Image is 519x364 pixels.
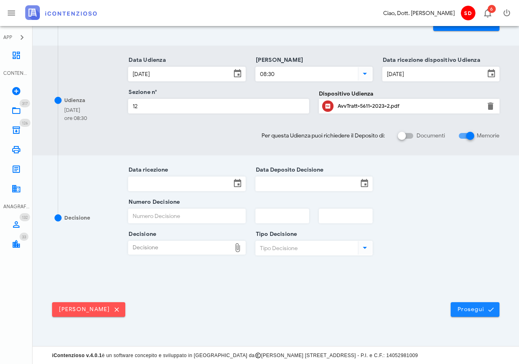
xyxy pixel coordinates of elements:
[417,132,445,140] label: Documenti
[64,214,90,222] div: Decisione
[126,230,156,238] label: Decisione
[126,56,166,64] label: Data Udienza
[253,230,297,238] label: Tipo Decisione
[477,132,499,140] label: Memorie
[338,103,481,109] div: AvvTratt-5611-2023-2.pdf
[3,203,29,210] div: ANAGRAFICA
[322,100,334,112] button: Clicca per aprire un'anteprima del file o scaricarlo
[451,302,499,317] button: Prosegui
[64,114,87,122] div: ore 08:30
[129,209,245,223] input: Numero Decisione
[22,120,28,126] span: 126
[20,233,28,241] span: Distintivo
[488,5,496,13] span: Distintivo
[22,234,26,240] span: 33
[25,5,97,20] img: logo-text-2x.png
[20,119,31,127] span: Distintivo
[486,101,495,111] button: Elimina
[461,6,475,20] span: SD
[338,100,481,113] div: Clicca per aprire un'anteprima del file o scaricarlo
[126,198,180,206] label: Numero Decisione
[52,353,102,358] strong: iContenzioso v.4.0.1
[64,106,87,114] div: [DATE]
[20,213,30,221] span: Distintivo
[380,56,480,64] label: Data ricezione dispositivo Udienza
[457,306,493,313] span: Prosegui
[52,302,125,317] button: [PERSON_NAME]
[20,99,30,107] span: Distintivo
[22,101,28,106] span: 317
[253,56,303,64] label: [PERSON_NAME]
[129,99,308,113] input: Sezione n°
[319,89,373,98] label: Dispositivo Udienza
[383,9,455,17] div: Ciao, Dott. [PERSON_NAME]
[59,306,119,313] span: [PERSON_NAME]
[64,96,85,105] div: Udienza
[3,70,29,77] div: CONTENZIOSO
[256,241,356,255] input: Tipo Decisione
[458,3,478,23] button: SD
[478,3,497,23] button: Distintivo
[129,241,231,254] div: Decisione
[256,67,356,81] input: Ora Udienza
[262,131,385,140] span: Per questa Udienza puoi richiedere il Deposito di:
[22,215,28,220] span: 132
[126,88,157,96] label: Sezione n°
